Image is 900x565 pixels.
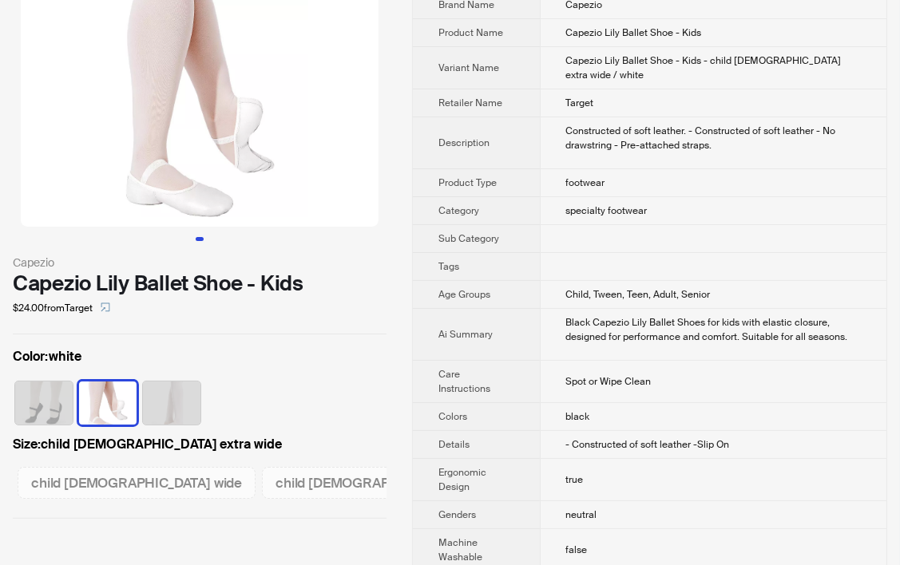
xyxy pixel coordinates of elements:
button: Go to slide 1 [196,237,204,241]
span: black [566,410,590,423]
label: unavailable [143,380,200,423]
span: Spot or Wipe Clean [566,375,652,388]
span: Genders [438,508,476,521]
span: Ergonomic Design [438,466,486,493]
label: available [79,380,137,423]
span: Capezio Lily Ballet Shoe - Kids - child [DEMOGRAPHIC_DATA] extra wide / white [566,54,842,81]
img: black [15,381,73,425]
span: Product Name [438,26,503,39]
img: ballet pink [143,381,200,425]
span: child [DEMOGRAPHIC_DATA] wide [31,474,242,492]
div: Black Capezio Lily Ballet Shoes for kids with elastic closure, designed for performance and comfo... [566,315,861,344]
div: Capezio Lily Ballet Shoe - Kids [13,271,387,295]
span: false [566,543,588,556]
label: unavailable [262,467,524,499]
span: Category [438,204,479,217]
span: Details [438,438,470,451]
span: footwear [566,176,605,189]
span: Machine Washable [438,536,482,563]
span: Care Instructions [438,368,490,395]
span: Color : [13,348,49,365]
span: Description [438,136,490,149]
span: Product Type [438,176,497,189]
span: Target [566,97,594,109]
span: - Constructed of soft leather -Slip On [566,438,730,451]
span: specialty footwear [566,204,648,217]
div: $24.00 from Target [13,295,387,321]
span: select [101,302,110,312]
span: Size : [13,436,41,452]
span: Capezio Lily Ballet Shoe - Kids [566,26,702,39]
label: white [13,347,387,366]
span: Tags [438,260,459,273]
div: Capezio [13,254,387,271]
label: unavailable [15,380,73,423]
label: child [DEMOGRAPHIC_DATA] extra wide [13,435,387,454]
span: Retailer Name [438,97,502,109]
span: child [DEMOGRAPHIC_DATA].5 extra... [276,474,510,492]
img: white [79,381,137,425]
div: Constructed of soft leather. - Constructed of soft leather - No drawstring - Pre-attached straps. [566,124,861,152]
span: Ai Summary [438,328,493,341]
span: neutral [566,508,597,521]
span: Child, Tween, Teen, Adult, Senior [566,288,711,301]
label: unavailable [18,467,256,499]
span: Age Groups [438,288,490,301]
span: true [566,473,584,486]
span: Sub Category [438,232,499,245]
span: Variant Name [438,61,499,74]
span: Colors [438,410,467,423]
